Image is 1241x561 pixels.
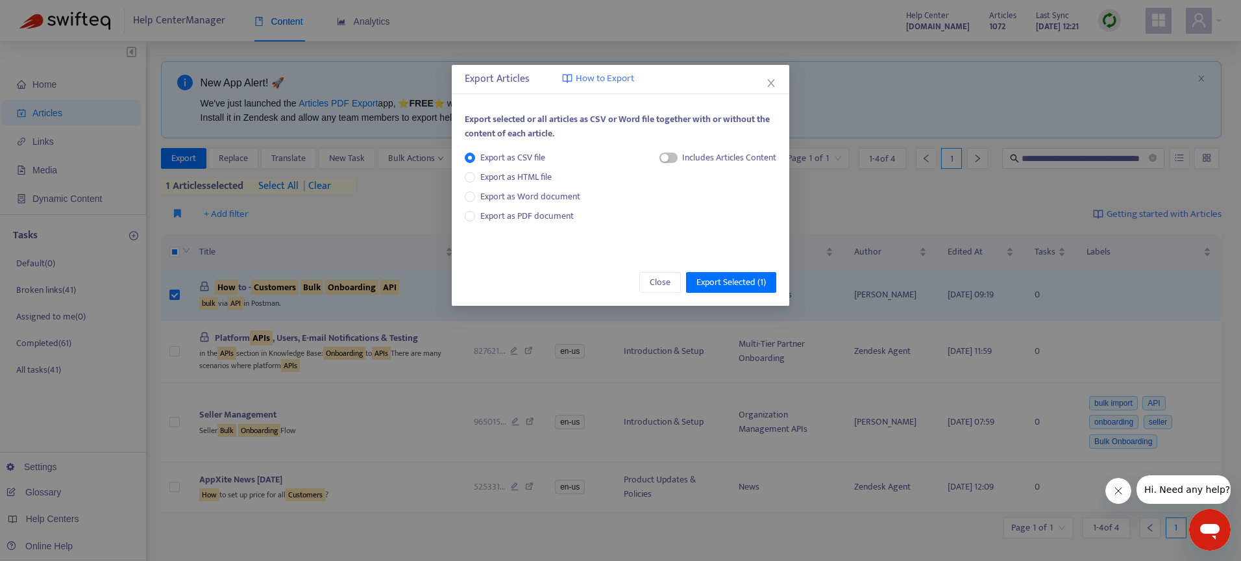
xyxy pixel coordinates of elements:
[1137,475,1231,504] iframe: Message from company
[465,71,776,87] div: Export Articles
[1189,509,1231,551] iframe: Button to launch messaging window
[1105,478,1131,504] iframe: Close message
[562,71,634,86] a: How to Export
[475,170,557,184] span: Export as HTML file
[696,275,766,290] span: Export Selected ( 1 )
[480,208,574,223] span: Export as PDF document
[764,76,778,90] button: Close
[475,151,550,165] span: Export as CSV file
[465,112,770,141] span: Export selected or all articles as CSV or Word file together with or without the content of each ...
[650,275,670,290] span: Close
[766,78,776,88] span: close
[475,190,585,204] span: Export as Word document
[576,71,634,86] span: How to Export
[686,272,776,293] button: Export Selected (1)
[682,151,776,165] div: Includes Articles Content
[639,272,681,293] button: Close
[562,73,572,84] img: image-link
